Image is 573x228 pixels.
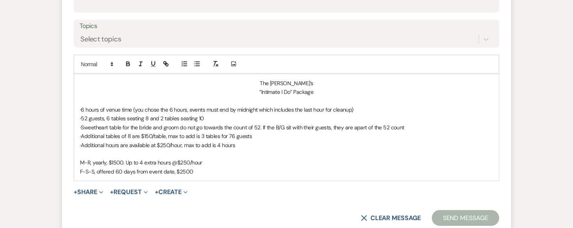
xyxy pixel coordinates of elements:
p: The [PERSON_NAME]’s [80,79,493,88]
span: · [80,142,81,149]
span: · [80,124,81,131]
p: F-S-S, offered 60 days from event date, $2500 [80,167,493,176]
span: + [110,189,114,195]
p: “Intimate I Do” Package [80,88,493,96]
p: Additional tables of 8 are $150/table, max to add is 3 tables for 76 guests [80,132,493,140]
div: Select topics [80,34,121,45]
button: Create [155,189,188,195]
button: Clear message [361,215,421,221]
p: Additional hours are available at $250/hour, max to add is 4 hours [80,141,493,150]
p: 6 hours of venue time (you chose the 6 hours, events must end by midnight which includes the last... [80,105,493,114]
span: · [80,106,81,113]
span: + [74,189,77,195]
p: M-R, yearly, $1500. Up to 4 extra hours @$250/hour [80,158,493,167]
button: Request [110,189,148,195]
button: Send Message [432,210,499,226]
label: Topics [80,21,493,32]
p: Sweetheart table for the bride and groom do not go towards the count of 52. If the B/G sit with t... [80,123,493,132]
span: + [155,189,158,195]
span: · [80,133,81,140]
p: 52 guests, 6 tables seating 8 and 2 tables seating 10 [80,114,493,123]
span: · [80,115,81,122]
button: Share [74,189,103,195]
